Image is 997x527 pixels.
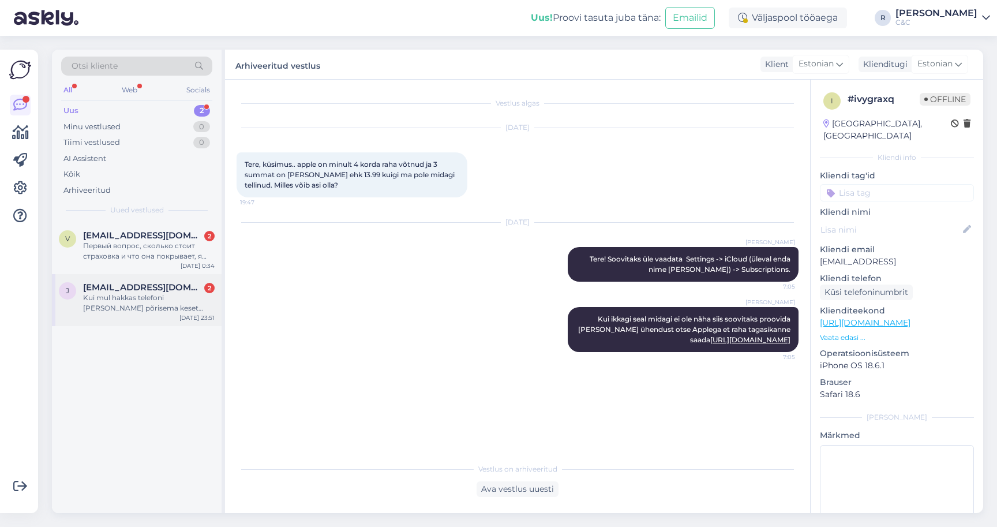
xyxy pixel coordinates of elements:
a: [PERSON_NAME]C&C [895,9,990,27]
div: [GEOGRAPHIC_DATA], [GEOGRAPHIC_DATA] [823,118,951,142]
div: C&C [895,18,977,27]
div: Первый вопрос, сколько стоит страховка и что она покрывает, я нашла информацию про 300 евро на дв... [83,241,215,261]
span: verazubkova265@gmail.com [83,230,203,241]
div: [DATE] [237,217,799,227]
p: Klienditeekond [820,305,974,317]
span: Kui ikkagi seal midagi ei ole näha siis soovitaks proovida [PERSON_NAME] ühendust otse Applega et... [578,315,792,344]
div: 2 [194,105,210,117]
span: i [831,96,833,105]
input: Lisa tag [820,184,974,201]
a: [URL][DOMAIN_NAME] [820,317,910,328]
p: Operatsioonisüsteem [820,347,974,360]
a: [URL][DOMAIN_NAME] [710,335,790,344]
div: 0 [193,121,210,133]
p: Kliendi telefon [820,272,974,285]
div: [DATE] 23:51 [179,313,215,322]
span: 19:47 [240,198,283,207]
p: Brauser [820,376,974,388]
span: Vestlus on arhiveeritud [478,464,557,474]
div: Kui mul hakkas telefoni [PERSON_NAME] põrisema keset kasutust ja garantii 1a läbi siis mis valiku... [83,293,215,313]
label: Arhiveeritud vestlus [235,57,320,72]
div: Web [119,83,140,98]
span: [PERSON_NAME] [745,298,795,307]
p: [EMAIL_ADDRESS] [820,256,974,268]
span: Uued vestlused [110,205,164,215]
input: Lisa nimi [820,223,961,236]
span: v [65,234,70,243]
p: Vaata edasi ... [820,332,974,343]
div: Arhiveeritud [63,185,111,196]
div: R [875,10,891,26]
div: Vestlus algas [237,98,799,109]
span: j [66,286,69,295]
p: Safari 18.6 [820,388,974,401]
div: [DATE] 0:34 [181,261,215,270]
div: 0 [193,137,210,148]
b: Uus! [531,12,553,23]
div: Klienditugi [859,58,908,70]
p: Kliendi tag'id [820,170,974,182]
div: All [61,83,74,98]
div: Ava vestlus uuesti [477,481,559,497]
p: Kliendi nimi [820,206,974,218]
button: Emailid [665,7,715,29]
p: iPhone OS 18.6.1 [820,360,974,372]
span: janarprants37@gmail.com [83,282,203,293]
div: [DATE] [237,122,799,133]
span: Offline [920,93,970,106]
div: # ivygraxq [848,92,920,106]
span: 7:05 [752,282,795,291]
div: Tiimi vestlused [63,137,120,148]
div: 2 [204,283,215,293]
div: Kõik [63,169,80,180]
div: [PERSON_NAME] [820,412,974,423]
div: Küsi telefoninumbrit [820,285,913,300]
div: Kliendi info [820,152,974,163]
img: Askly Logo [9,59,31,81]
div: Socials [184,83,212,98]
div: Väljaspool tööaega [729,8,847,28]
div: Minu vestlused [63,121,121,133]
span: Estonian [799,58,834,70]
span: Otsi kliente [72,60,118,72]
p: Kliendi email [820,244,974,256]
p: Märkmed [820,429,974,442]
div: 2 [204,231,215,241]
div: Uus [63,105,78,117]
span: Estonian [917,58,953,70]
span: [PERSON_NAME] [745,238,795,246]
span: Tere, küsimus.. apple on minult 4 korda raha võtnud ja 3 summat on [PERSON_NAME] ehk 13.99 kuigi ... [245,160,456,189]
span: 7:05 [752,353,795,361]
div: [PERSON_NAME] [895,9,977,18]
span: Tere! Soovitaks üle vaadata Settings -> iCloud (üleval enda nime [PERSON_NAME]) -> Subscriptions. [590,255,792,274]
div: Proovi tasuta juba täna: [531,11,661,25]
div: AI Assistent [63,153,106,165]
div: Klient [760,58,789,70]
